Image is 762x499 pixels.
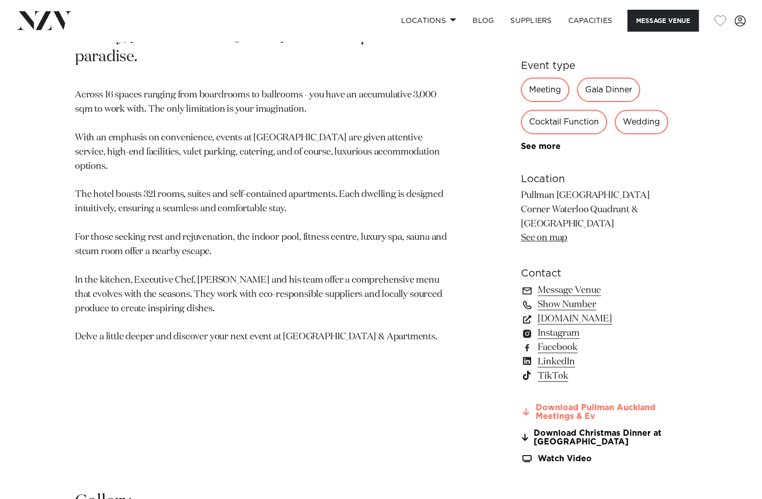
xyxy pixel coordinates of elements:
a: Show Number [521,297,687,312]
a: SUPPLIERS [502,10,560,32]
a: LinkedIn [521,355,687,369]
h6: Event type [521,58,687,73]
div: Wedding [615,110,668,134]
button: Message Venue [627,10,699,32]
div: Gala Dinner [577,78,640,102]
a: Capacities [560,10,621,32]
a: Instagram [521,326,687,340]
a: Message Venue [521,283,687,297]
a: Locations [393,10,464,32]
p: Pullman [GEOGRAPHIC_DATA] Corner Waterloo Quadrant & [GEOGRAPHIC_DATA] [521,189,687,246]
a: TikTok [521,369,687,383]
a: See on map [521,233,567,242]
img: nzv-logo.png [16,11,72,30]
a: Download Pullman Auckland Meetings & Ev [521,404,687,421]
a: BLOG [464,10,502,32]
div: Meeting [521,78,569,102]
a: [DOMAIN_NAME] [521,312,687,326]
div: Cocktail Function [521,110,607,134]
p: Across 16 spaces ranging from boardrooms to ballrooms - you have an accumulative 3,000 sqm to wor... [75,88,449,344]
h6: Location [521,171,687,187]
a: Watch Video [521,455,687,463]
a: Download Christmas Dinner at [GEOGRAPHIC_DATA] [521,429,687,446]
h6: Contact [521,266,687,281]
a: Facebook [521,340,687,355]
